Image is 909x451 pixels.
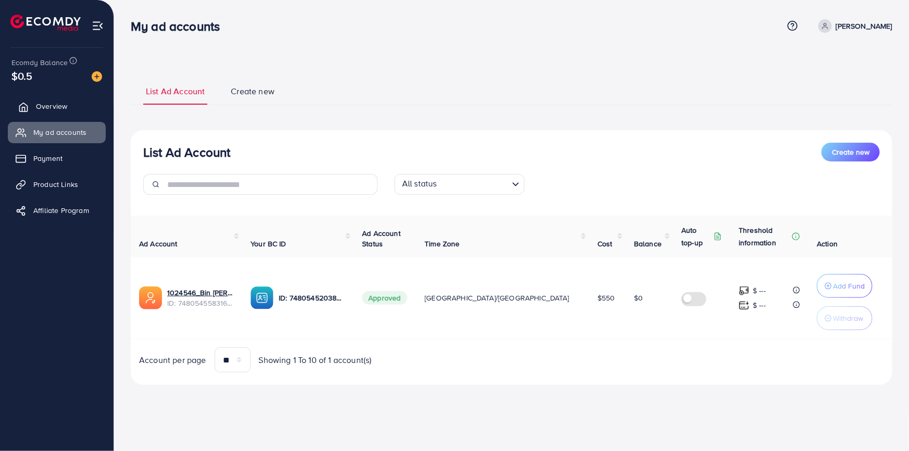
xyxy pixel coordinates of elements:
[167,287,234,298] a: 1024546_Bin [PERSON_NAME] Account_1741700250742
[739,285,750,296] img: top-up amount
[139,286,162,309] img: ic-ads-acc.e4c84228.svg
[362,228,401,249] span: Ad Account Status
[167,298,234,308] span: ID: 7480545583162425360
[833,312,863,324] p: Withdraw
[139,239,178,249] span: Ad Account
[11,57,68,68] span: Ecomdy Balance
[597,239,613,249] span: Cost
[400,176,439,192] span: All status
[394,174,525,195] div: Search for option
[634,239,662,249] span: Balance
[33,127,86,137] span: My ad accounts
[836,20,892,32] p: [PERSON_NAME]
[33,153,63,164] span: Payment
[8,96,106,117] a: Overview
[597,293,615,303] span: $550
[8,122,106,143] a: My ad accounts
[753,299,766,311] p: $ ---
[8,148,106,169] a: Payment
[832,147,869,157] span: Create new
[817,306,873,330] button: Withdraw
[92,71,102,82] img: image
[425,239,459,249] span: Time Zone
[259,354,372,366] span: Showing 1 To 10 of 1 account(s)
[681,224,712,249] p: Auto top-up
[36,101,67,111] span: Overview
[833,280,865,292] p: Add Fund
[251,286,273,309] img: ic-ba-acc.ded83a64.svg
[92,20,104,32] img: menu
[362,291,407,305] span: Approved
[8,174,106,195] a: Product Links
[739,300,750,311] img: top-up amount
[865,404,901,443] iframe: Chat
[11,68,33,83] span: $0.5
[143,145,230,160] h3: List Ad Account
[814,19,892,33] a: [PERSON_NAME]
[33,179,78,190] span: Product Links
[634,293,643,303] span: $0
[279,292,345,304] p: ID: 7480545203808436231
[817,239,838,249] span: Action
[167,287,234,309] div: <span class='underline'>1024546_Bin Rafiq Ads Account_1741700250742</span></br>7480545583162425360
[821,143,880,161] button: Create new
[146,85,205,97] span: List Ad Account
[425,293,569,303] span: [GEOGRAPHIC_DATA]/[GEOGRAPHIC_DATA]
[440,176,508,192] input: Search for option
[739,224,790,249] p: Threshold information
[817,274,873,298] button: Add Fund
[753,284,766,297] p: $ ---
[8,200,106,221] a: Affiliate Program
[139,354,206,366] span: Account per page
[251,239,287,249] span: Your BC ID
[10,15,81,31] img: logo
[33,205,89,216] span: Affiliate Program
[231,85,275,97] span: Create new
[131,19,228,34] h3: My ad accounts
